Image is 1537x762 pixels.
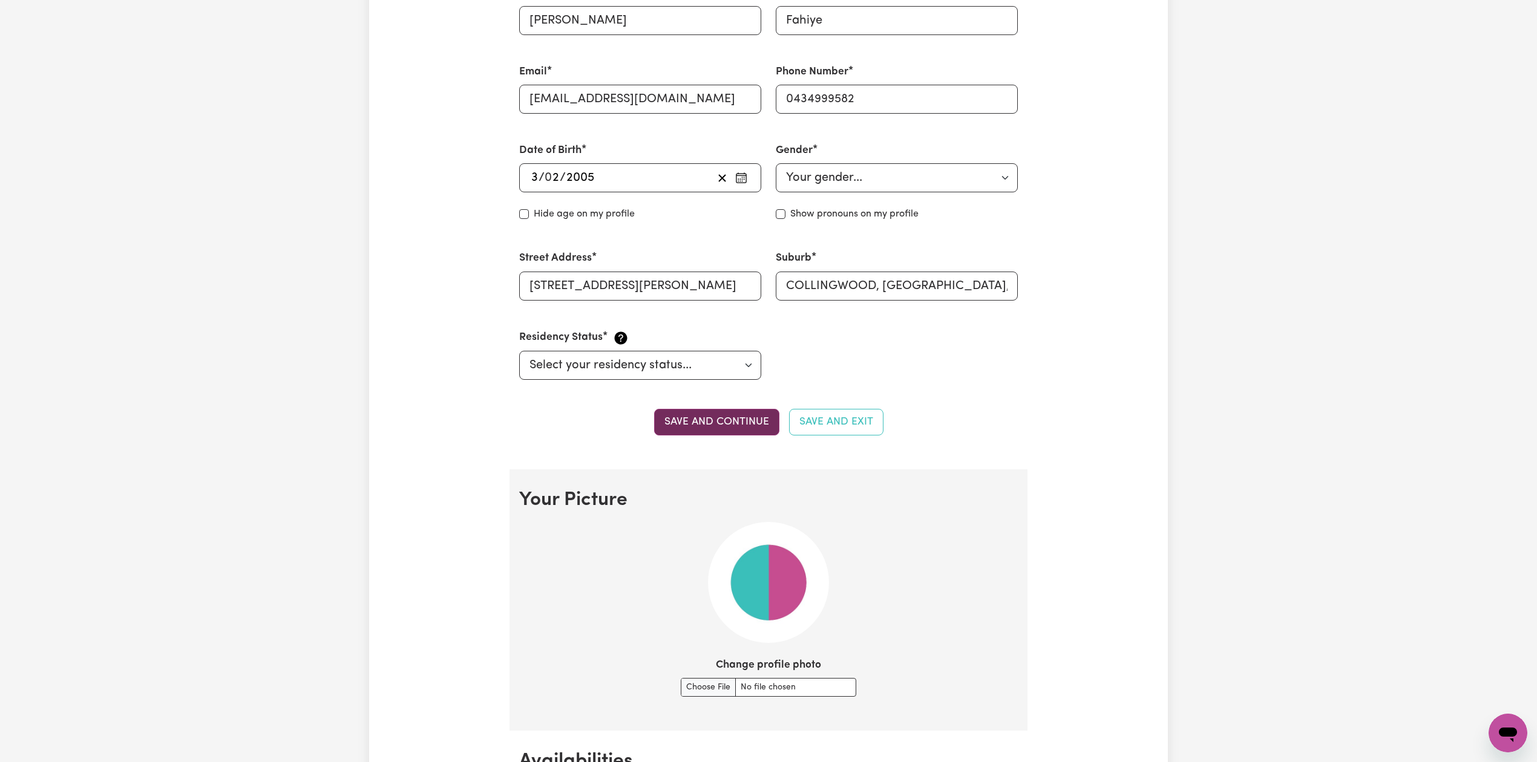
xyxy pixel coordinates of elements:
[519,489,1018,512] h2: Your Picture
[776,250,811,266] label: Suburb
[539,171,545,184] span: /
[560,171,566,184] span: /
[654,409,779,435] button: Save and continue
[545,169,560,187] input: --
[708,522,829,643] img: Your default profile image
[519,250,592,266] label: Street Address
[519,143,582,158] label: Date of Birth
[716,657,821,673] label: Change profile photo
[776,272,1018,301] input: e.g. North Bondi, New South Wales
[1489,714,1527,752] iframe: Button to launch messaging window
[776,64,848,80] label: Phone Number
[534,207,635,221] label: Hide age on my profile
[566,169,595,187] input: ----
[519,330,603,345] label: Residency Status
[519,64,547,80] label: Email
[776,143,813,158] label: Gender
[545,172,552,184] span: 0
[531,169,539,187] input: --
[789,409,883,435] button: Save and Exit
[790,207,919,221] label: Show pronouns on my profile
